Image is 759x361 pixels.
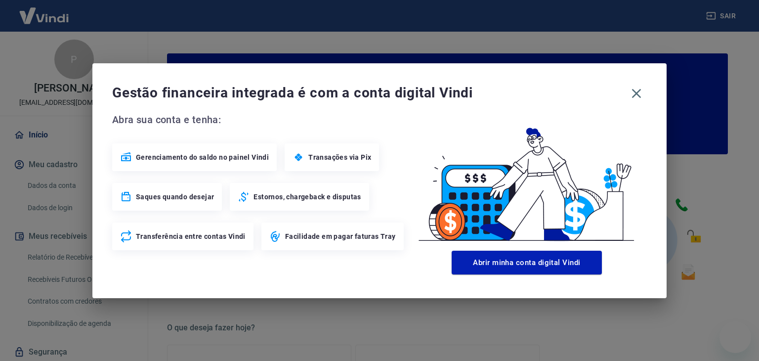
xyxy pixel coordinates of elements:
iframe: Botão para abrir a janela de mensagens [719,321,751,353]
img: Good Billing [407,112,647,247]
span: Abra sua conta e tenha: [112,112,407,128]
span: Gestão financeira integrada é com a conta digital Vindi [112,83,626,103]
span: Transações via Pix [308,152,371,162]
span: Gerenciamento do saldo no painel Vindi [136,152,269,162]
span: Facilidade em pagar faturas Tray [285,231,396,241]
span: Estornos, chargeback e disputas [253,192,361,202]
span: Saques quando desejar [136,192,214,202]
span: Transferência entre contas Vindi [136,231,246,241]
button: Abrir minha conta digital Vindi [452,251,602,274]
